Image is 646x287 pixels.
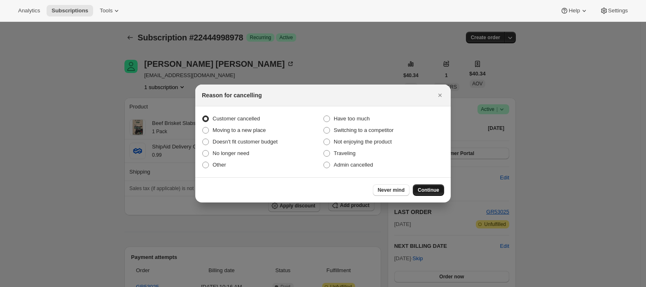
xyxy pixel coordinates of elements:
[434,89,446,101] button: Close
[51,7,88,14] span: Subscriptions
[334,162,373,168] span: Admin cancelled
[13,5,45,16] button: Analytics
[202,91,262,99] h2: Reason for cancelling
[100,7,112,14] span: Tools
[18,7,40,14] span: Analytics
[213,139,278,145] span: Doesn't fit customer budget
[213,150,249,156] span: No longer need
[413,184,444,196] button: Continue
[418,187,439,193] span: Continue
[608,7,628,14] span: Settings
[213,127,266,133] span: Moving to a new place
[334,139,392,145] span: Not enjoying the product
[334,150,356,156] span: Traveling
[555,5,593,16] button: Help
[334,127,393,133] span: Switching to a competitor
[95,5,126,16] button: Tools
[47,5,93,16] button: Subscriptions
[373,184,410,196] button: Never mind
[378,187,405,193] span: Never mind
[213,115,260,122] span: Customer cancelled
[569,7,580,14] span: Help
[595,5,633,16] button: Settings
[213,162,226,168] span: Other
[334,115,370,122] span: Have too much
